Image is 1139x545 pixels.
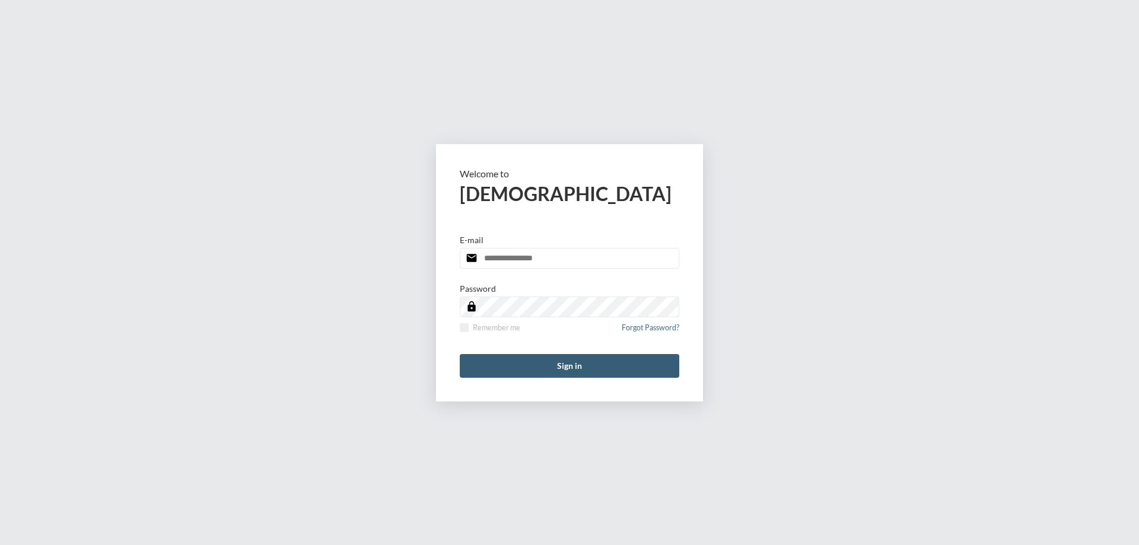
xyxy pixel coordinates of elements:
[460,323,520,332] label: Remember me
[622,323,679,339] a: Forgot Password?
[460,235,483,245] p: E-mail
[460,283,496,294] p: Password
[460,168,679,179] p: Welcome to
[460,354,679,378] button: Sign in
[460,182,679,205] h2: [DEMOGRAPHIC_DATA]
